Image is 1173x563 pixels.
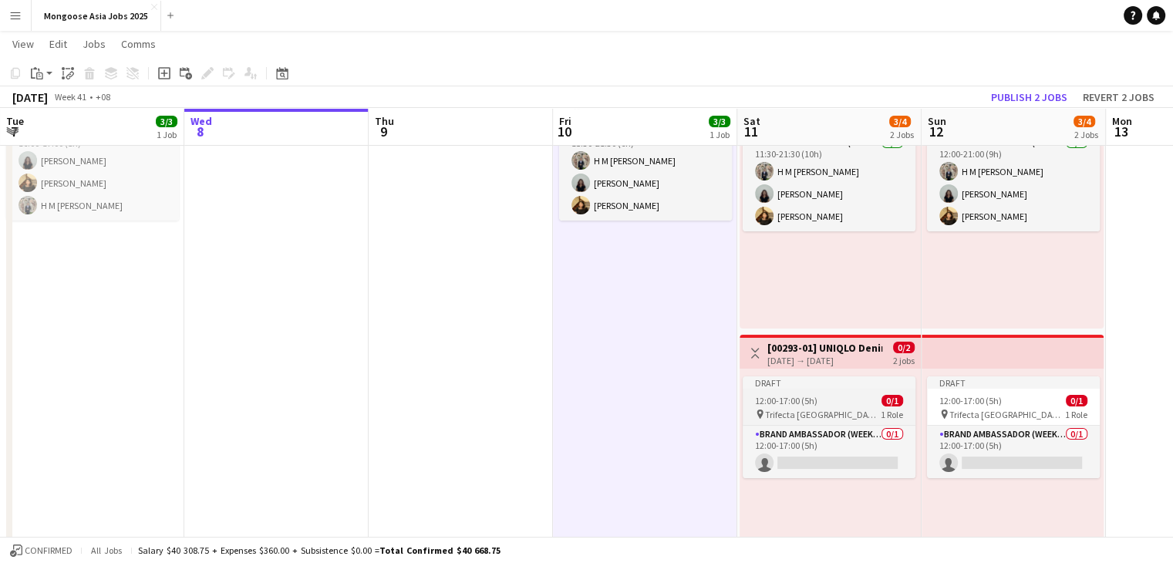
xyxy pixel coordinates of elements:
[985,87,1074,107] button: Publish 2 jobs
[76,34,112,54] a: Jobs
[893,353,915,366] div: 2 jobs
[755,395,817,406] span: 12:00-17:00 (5h)
[927,376,1100,478] app-job-card: Draft12:00-17:00 (5h)0/1 Trifecta [GEOGRAPHIC_DATA]1 RoleBrand Ambassador (weekend)0/112:00-17:00...
[88,544,125,556] span: All jobs
[96,91,110,103] div: +08
[375,114,394,128] span: Thu
[115,34,162,54] a: Comms
[927,426,1100,478] app-card-role: Brand Ambassador (weekend)0/112:00-17:00 (5h)
[121,37,156,51] span: Comms
[925,123,946,140] span: 12
[1074,129,1098,140] div: 2 Jobs
[379,544,501,556] span: Total Confirmed $40 668.75
[881,395,903,406] span: 0/1
[6,114,24,128] span: Tue
[557,123,571,140] span: 10
[6,34,40,54] a: View
[8,542,75,559] button: Confirmed
[1074,116,1095,127] span: 3/4
[710,129,730,140] div: 1 Job
[12,89,48,105] div: [DATE]
[881,409,903,420] span: 1 Role
[190,114,212,128] span: Wed
[83,37,106,51] span: Jobs
[156,116,177,127] span: 3/3
[743,426,915,478] app-card-role: Brand Ambassador (weekend)0/112:00-17:00 (5h)
[1112,114,1132,128] span: Mon
[765,409,881,420] span: Trifecta [GEOGRAPHIC_DATA]
[893,342,915,353] span: 0/2
[43,34,73,54] a: Edit
[4,123,24,140] span: 7
[372,123,394,140] span: 9
[767,355,882,366] div: [DATE] → [DATE]
[1065,409,1087,420] span: 1 Role
[743,134,915,231] app-card-role: Brand Ambassador (weekend)3/311:30-21:30 (10h)H M [PERSON_NAME][PERSON_NAME][PERSON_NAME]
[741,123,760,140] span: 11
[889,116,911,127] span: 3/4
[1077,87,1161,107] button: Revert 2 jobs
[51,91,89,103] span: Week 41
[157,129,177,140] div: 1 Job
[1110,123,1132,140] span: 13
[188,123,212,140] span: 8
[743,114,760,128] span: Sat
[928,114,946,128] span: Sun
[939,395,1002,406] span: 12:00-17:00 (5h)
[559,114,571,128] span: Fri
[927,134,1100,231] app-card-role: Brand Ambassador (weekend)3/312:00-21:00 (9h)H M [PERSON_NAME][PERSON_NAME][PERSON_NAME]
[32,1,161,31] button: Mongoose Asia Jobs 2025
[138,544,501,556] div: Salary $40 308.75 + Expenses $360.00 + Subsistence $0.00 =
[743,97,915,231] app-job-card: 11:30-21:30 (10h)3/3 Trifecta [GEOGRAPHIC_DATA]1 RoleBrand Ambassador (weekend)3/311:30-21:30 (10...
[1066,395,1087,406] span: 0/1
[6,123,179,221] app-card-role: Briefing3/316:00-17:00 (1h)[PERSON_NAME][PERSON_NAME]H M [PERSON_NAME]
[709,116,730,127] span: 3/3
[927,97,1100,231] app-job-card: 12:00-21:00 (9h)3/3 Trifecta [GEOGRAPHIC_DATA]1 RoleBrand Ambassador (weekend)3/312:00-21:00 (9h)...
[743,376,915,389] div: Draft
[25,545,72,556] span: Confirmed
[559,123,732,221] app-card-role: Brand Ambassador (weekday)3/315:30-21:30 (6h)H M [PERSON_NAME][PERSON_NAME][PERSON_NAME]
[767,341,882,355] h3: [00293-01] UNIQLO Denim Festival 2025
[12,37,34,51] span: View
[743,376,915,478] app-job-card: Draft12:00-17:00 (5h)0/1 Trifecta [GEOGRAPHIC_DATA]1 RoleBrand Ambassador (weekend)0/112:00-17:00...
[890,129,914,140] div: 2 Jobs
[49,37,67,51] span: Edit
[949,409,1065,420] span: Trifecta [GEOGRAPHIC_DATA]
[927,376,1100,389] div: Draft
